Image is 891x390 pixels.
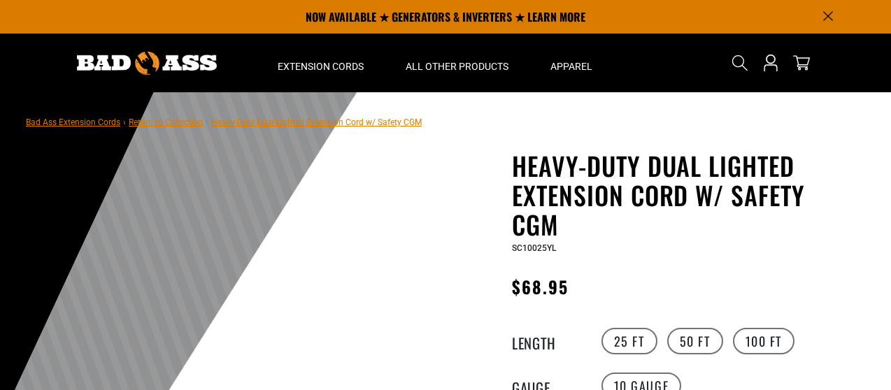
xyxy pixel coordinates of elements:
span: All Other Products [406,60,508,73]
span: Heavy-Duty Dual Lighted Extension Cord w/ Safety CGM [211,117,422,127]
span: › [123,117,126,127]
a: Bad Ass Extension Cords [26,117,120,127]
label: 100 FT [733,328,795,354]
summary: Extension Cords [257,34,385,92]
span: Extension Cords [278,60,364,73]
a: Return to Collection [129,117,203,127]
legend: Length [512,332,582,350]
img: Bad Ass Extension Cords [77,52,217,75]
span: Apparel [550,60,592,73]
summary: Apparel [529,34,613,92]
summary: Search [729,52,751,74]
label: 25 FT [601,328,657,354]
span: SC10025YL [512,243,556,253]
span: › [206,117,208,127]
summary: All Other Products [385,34,529,92]
label: 50 FT [667,328,723,354]
h1: Heavy-Duty Dual Lighted Extension Cord w/ Safety CGM [512,151,855,239]
span: $68.95 [512,274,569,299]
nav: breadcrumbs [26,113,422,130]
